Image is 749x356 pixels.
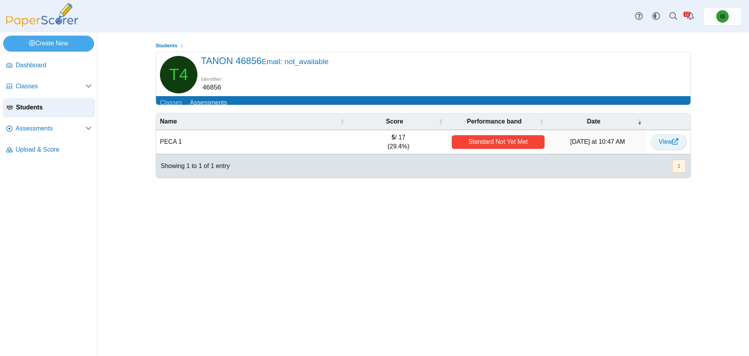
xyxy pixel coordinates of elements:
span: ICT BCC School [716,10,729,23]
div: Standard Not Yet Met [452,135,545,149]
span: Dashboard [16,61,92,70]
span: View [659,138,678,145]
span: TANON 46856 [201,55,328,66]
a: PaperScorer [3,21,81,28]
a: Upload & Score [3,141,95,159]
span: Score [386,118,403,125]
span: TANON 46856 [169,66,188,83]
span: Date : Activate to invert sorting [637,113,642,130]
a: ICT BCC School [703,7,742,26]
div: Showing 1 to 1 of 1 entry [156,154,230,178]
a: Assessments [3,120,95,138]
small: Email: not_available [262,57,329,66]
b: 5 [392,134,395,141]
dt: Identifier: [201,75,223,83]
td: PECA 1 [156,130,349,154]
button: 1 [672,159,686,172]
span: Assessments [16,124,85,133]
a: Students [154,41,179,51]
span: Name : Activate to sort [340,113,344,130]
nav: pagination [671,159,686,172]
span: Students [16,103,91,112]
span: Date [587,118,601,125]
span: ICT BCC School [720,14,725,19]
a: Assessments [186,96,231,111]
span: Classes [16,82,85,91]
span: Performance band : Activate to sort [539,113,544,130]
img: PaperScorer [3,3,81,27]
span: Name [160,118,177,125]
span: Upload & Score [16,145,92,154]
span: Students [156,43,177,48]
a: Alerts [682,8,699,25]
span: Performance band [467,118,522,125]
a: Classes [3,77,95,96]
a: View [651,134,687,150]
span: Score : Activate to sort [438,113,443,130]
a: Dashboard [3,56,95,75]
dd: 46856 [201,83,223,92]
time: Aug 25, 2025 at 10:47 AM [570,138,625,145]
td: / 17 (29.4%) [349,130,447,154]
a: Students [3,98,95,117]
a: Classes [156,96,186,111]
a: Create New [3,36,94,51]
